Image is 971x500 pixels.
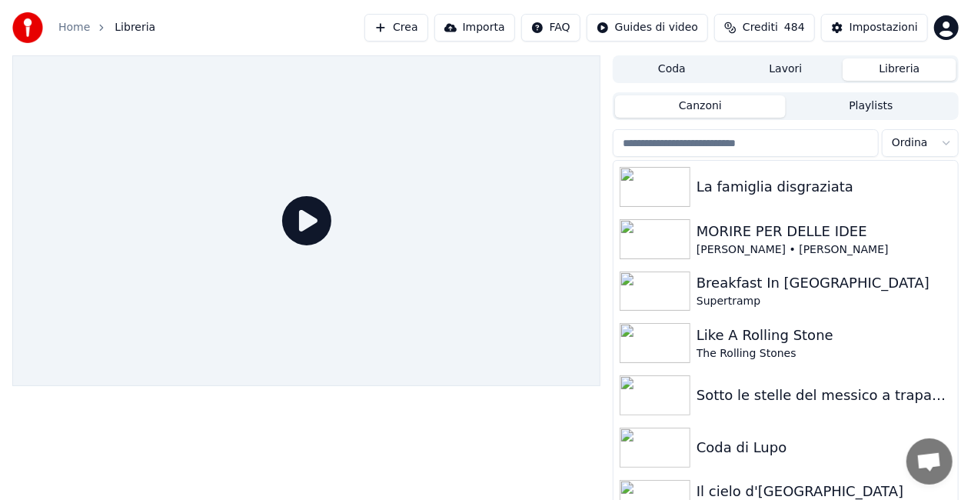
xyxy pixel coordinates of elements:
div: Supertramp [697,294,952,309]
nav: breadcrumb [58,20,155,35]
div: The Rolling Stones [697,346,952,362]
button: Playlists [786,95,956,118]
button: Libreria [843,58,956,81]
div: MORIRE PER DELLE IDEE [697,221,952,242]
div: Sotto le stelle del messico a trapanàr [697,385,952,406]
div: Breakfast In [GEOGRAPHIC_DATA] [697,272,952,294]
button: Lavori [729,58,843,81]
a: Home [58,20,90,35]
span: Crediti [743,20,778,35]
button: Importa [434,14,515,42]
button: Coda [615,58,729,81]
button: Guides di video [587,14,708,42]
span: Libreria [115,20,155,35]
div: [PERSON_NAME] • [PERSON_NAME] [697,242,952,258]
span: 484 [784,20,805,35]
div: Impostazioni [850,20,918,35]
img: youka [12,12,43,43]
button: Crediti484 [714,14,815,42]
div: La famiglia disgraziata [697,176,952,198]
button: Impostazioni [821,14,928,42]
button: FAQ [521,14,580,42]
div: Like A Rolling Stone [697,325,952,346]
span: Ordina [892,135,928,151]
div: Aprire la chat [906,438,953,485]
div: Coda di Lupo [697,437,952,458]
button: Canzoni [615,95,786,118]
button: Crea [364,14,427,42]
